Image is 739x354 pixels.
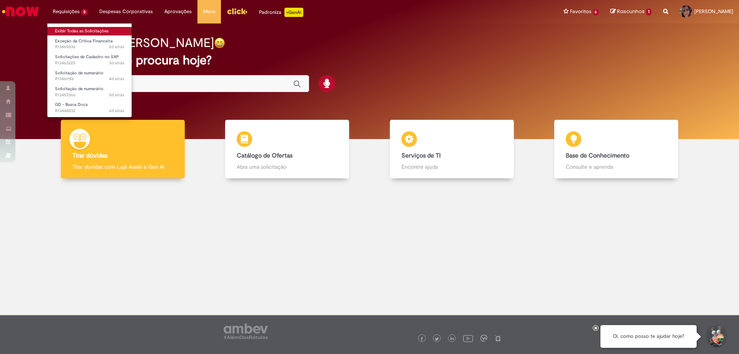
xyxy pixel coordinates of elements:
a: Catálogo de Ofertas Abra uma solicitação [205,120,370,179]
h2: Bom dia, [PERSON_NAME] [67,36,214,50]
a: Aberto R13465036 : Exceção da Crítica Financeira [47,37,132,51]
span: Exceção da Crítica Financeira [55,38,113,44]
a: Rascunhos [610,8,652,15]
img: ServiceNow [1,4,40,19]
h2: O que você procura hoje? [67,54,673,67]
button: Iniciar Conversa de Suporte [704,325,727,348]
span: GD - Busca Docs [55,102,88,107]
span: 6d atrás [109,108,124,114]
span: 6 [593,9,599,15]
p: Abra uma solicitação [237,163,338,171]
img: logo_footer_workplace.png [480,335,487,342]
time: 27/08/2025 15:57:21 [109,92,124,98]
span: Solicitação de numerário [55,70,104,76]
span: 3d atrás [109,60,124,66]
span: R13465036 [55,44,124,50]
span: Favoritos [570,8,591,15]
b: Catálogo de Ofertas [237,152,293,159]
p: Encontre ajuda [401,163,502,171]
span: 5d atrás [109,92,124,98]
span: R13453366 [55,92,124,98]
p: Consulte e aprenda [566,163,667,171]
img: click_logo_yellow_360x200.png [227,5,247,17]
span: [PERSON_NAME] [694,8,733,15]
time: 29/08/2025 09:47:11 [109,76,124,82]
span: Solicitações de Cadastro no SAP [55,54,119,60]
a: Base de Conhecimento Consulte e aprenda [534,120,699,179]
p: Tirar dúvidas com Lupi Assist e Gen Ai [72,163,173,171]
img: happy-face.png [214,37,225,49]
span: 5 [81,9,88,15]
span: Rascunhos [617,8,645,15]
img: logo_footer_facebook.png [420,337,424,341]
p: +GenAi [284,8,303,17]
span: Despesas Corporativas [99,8,153,15]
div: Oi, como posso te ajudar hoje? [600,325,697,348]
time: 30/08/2025 13:12:11 [109,44,124,50]
a: Aberto R13448032 : GD - Busca Docs [47,101,132,115]
span: Requisições [53,8,80,15]
span: 4d atrás [109,76,124,82]
ul: Requisições [47,23,132,117]
a: Serviços de TI Encontre ajuda [369,120,534,179]
b: Tirar dúvidas [72,152,107,159]
img: logo_footer_linkedin.png [450,337,454,341]
img: logo_footer_youtube.png [463,333,473,343]
span: 1 [646,8,652,15]
a: Aberto R13453366 : Solicitação de numerário [47,85,132,99]
span: R13448032 [55,108,124,114]
span: More [203,8,215,15]
a: Exibir Todas as Solicitações [47,27,132,35]
span: Aprovações [164,8,192,15]
span: R13461186 [55,76,124,82]
img: logo_footer_naosei.png [495,335,502,342]
time: 29/08/2025 15:57:58 [109,60,124,66]
div: Padroniza [259,8,303,17]
time: 26/08/2025 12:00:29 [109,108,124,114]
a: Aberto R13461186 : Solicitação de numerário [47,69,132,83]
img: logo_footer_twitter.png [435,337,439,341]
span: Solicitação de numerário [55,86,104,92]
b: Serviços de TI [401,152,441,159]
a: Aberto R13463225 : Solicitações de Cadastro no SAP [47,53,132,67]
span: 2d atrás [109,44,124,50]
span: R13463225 [55,60,124,66]
b: Base de Conhecimento [566,152,629,159]
a: Tirar dúvidas Tirar dúvidas com Lupi Assist e Gen Ai [40,120,205,179]
img: logo_footer_ambev_rotulo_gray.png [224,324,268,339]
